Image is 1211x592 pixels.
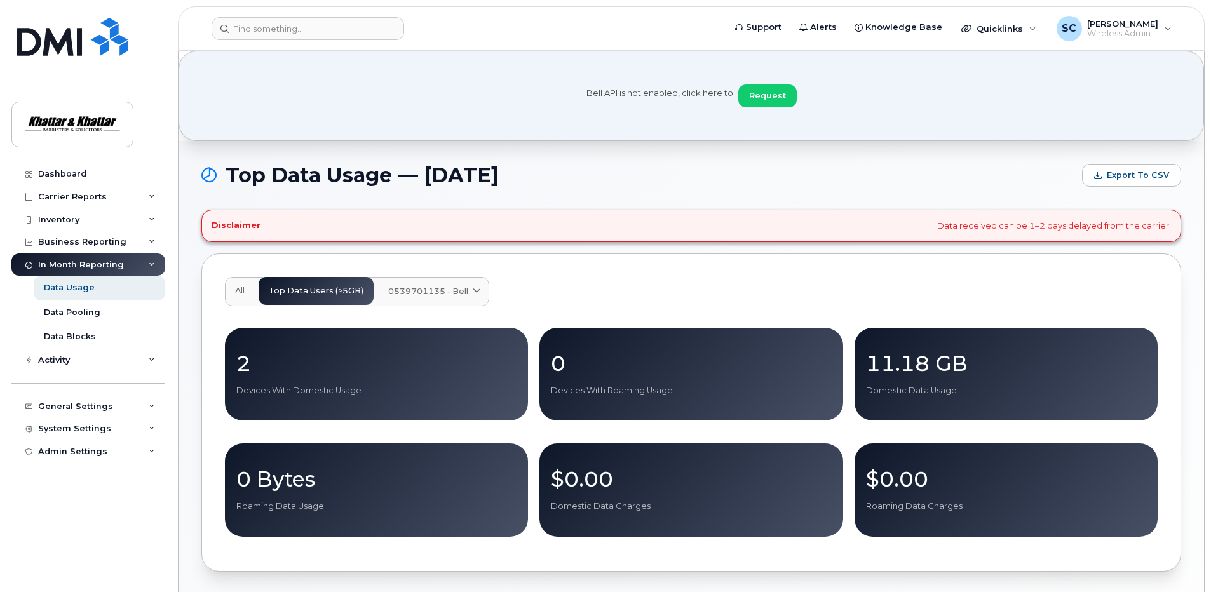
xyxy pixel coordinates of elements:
[236,501,517,512] p: Roaming Data Usage
[1082,164,1181,187] button: Export to CSV
[551,352,831,375] p: 0
[551,501,831,512] p: Domestic Data Charges
[866,385,1146,396] p: Domestic Data Usage
[866,501,1146,512] p: Roaming Data Charges
[866,468,1146,490] p: $0.00
[866,352,1146,375] p: 11.18 GB
[738,84,797,107] button: Request
[235,286,245,296] span: All
[236,352,517,375] p: 2
[236,468,517,490] p: 0 Bytes
[388,285,468,297] span: 0539701135 - Bell
[378,278,489,306] a: 0539701135 - Bell
[226,166,499,185] span: Top Data Usage — [DATE]
[586,87,733,107] span: Bell API is not enabled, click here to
[201,210,1181,242] div: Data received can be 1–2 days delayed from the carrier.
[236,385,517,396] p: Devices With Domestic Usage
[1107,170,1169,181] span: Export to CSV
[212,220,260,231] h4: Disclaimer
[551,385,831,396] p: Devices With Roaming Usage
[749,90,786,102] span: Request
[551,468,831,490] p: $0.00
